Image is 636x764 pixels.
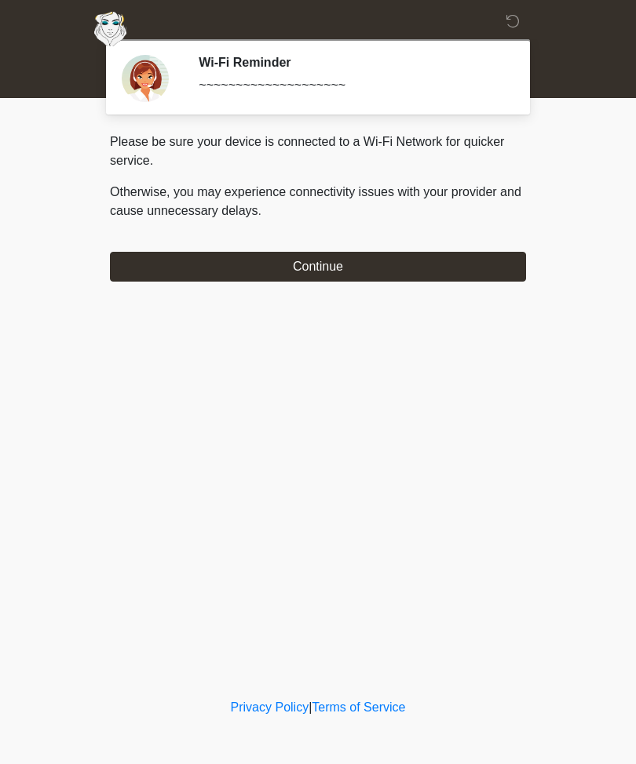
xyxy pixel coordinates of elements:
h2: Wi-Fi Reminder [199,55,503,70]
button: Continue [110,252,526,282]
div: ~~~~~~~~~~~~~~~~~~~~ [199,76,503,95]
p: Otherwise, you may experience connectivity issues with your provider and cause unnecessary delays [110,183,526,220]
p: Please be sure your device is connected to a Wi-Fi Network for quicker service. [110,133,526,170]
a: Terms of Service [312,700,405,714]
img: Aesthetically Yours Wellness Spa Logo [94,12,126,46]
img: Agent Avatar [122,55,169,102]
span: . [258,204,261,217]
a: | [309,700,312,714]
a: Privacy Policy [231,700,309,714]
